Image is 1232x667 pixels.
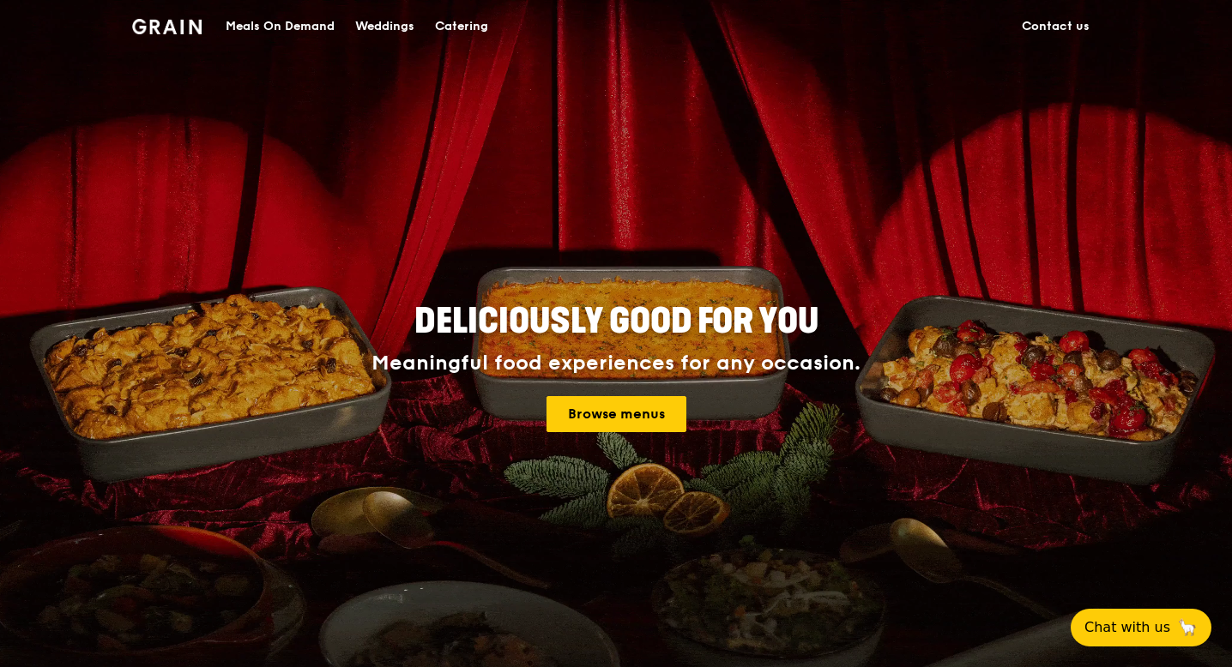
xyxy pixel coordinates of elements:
[547,396,686,432] a: Browse menus
[355,1,414,52] div: Weddings
[1071,609,1211,646] button: Chat with us🦙
[425,1,498,52] a: Catering
[226,1,335,52] div: Meals On Demand
[1177,617,1198,638] span: 🦙
[307,352,925,376] div: Meaningful food experiences for any occasion.
[414,301,818,342] span: Deliciously good for you
[435,1,488,52] div: Catering
[132,19,202,34] img: Grain
[345,1,425,52] a: Weddings
[1084,617,1170,638] span: Chat with us
[1012,1,1100,52] a: Contact us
